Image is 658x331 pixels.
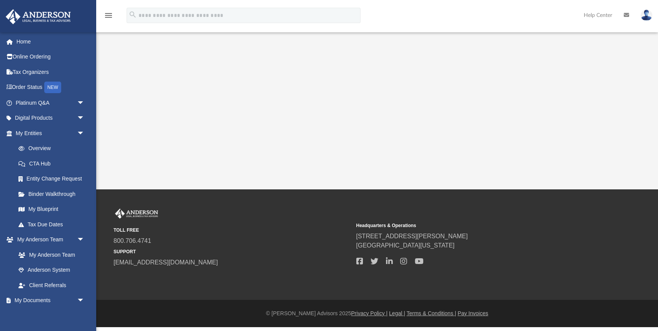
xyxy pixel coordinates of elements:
a: Entity Change Request [11,171,96,187]
small: TOLL FREE [114,227,351,234]
a: Tax Due Dates [11,217,96,232]
span: arrow_drop_down [77,125,92,141]
a: [GEOGRAPHIC_DATA][US_STATE] [356,242,455,249]
div: NEW [44,82,61,93]
a: Online Ordering [5,49,96,65]
a: menu [104,15,113,20]
a: Pay Invoices [458,310,488,316]
a: Client Referrals [11,278,92,293]
a: Order StatusNEW [5,80,96,95]
div: © [PERSON_NAME] Advisors 2025 [96,309,658,318]
a: Binder Walkthrough [11,186,96,202]
a: My Anderson Teamarrow_drop_down [5,232,92,247]
img: User Pic [641,10,652,21]
a: Platinum Q&Aarrow_drop_down [5,95,96,110]
a: Digital Productsarrow_drop_down [5,110,96,126]
a: Overview [11,141,96,156]
a: My Documentsarrow_drop_down [5,293,92,308]
i: search [129,10,137,19]
span: arrow_drop_down [77,232,92,248]
img: Anderson Advisors Platinum Portal [3,9,73,24]
a: CTA Hub [11,156,96,171]
a: [STREET_ADDRESS][PERSON_NAME] [356,233,468,239]
span: arrow_drop_down [77,110,92,126]
a: My Entitiesarrow_drop_down [5,125,96,141]
a: Tax Organizers [5,64,96,80]
img: Anderson Advisors Platinum Portal [114,209,160,219]
span: arrow_drop_down [77,293,92,309]
a: Legal | [389,310,405,316]
a: My Blueprint [11,202,92,217]
small: SUPPORT [114,248,351,255]
a: Privacy Policy | [351,310,388,316]
small: Headquarters & Operations [356,222,594,229]
a: Home [5,34,96,49]
a: 800.706.4741 [114,237,151,244]
a: [EMAIL_ADDRESS][DOMAIN_NAME] [114,259,218,266]
a: Anderson System [11,262,92,278]
span: arrow_drop_down [77,95,92,111]
a: My Anderson Team [11,247,89,262]
i: menu [104,11,113,20]
a: Terms & Conditions | [407,310,456,316]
